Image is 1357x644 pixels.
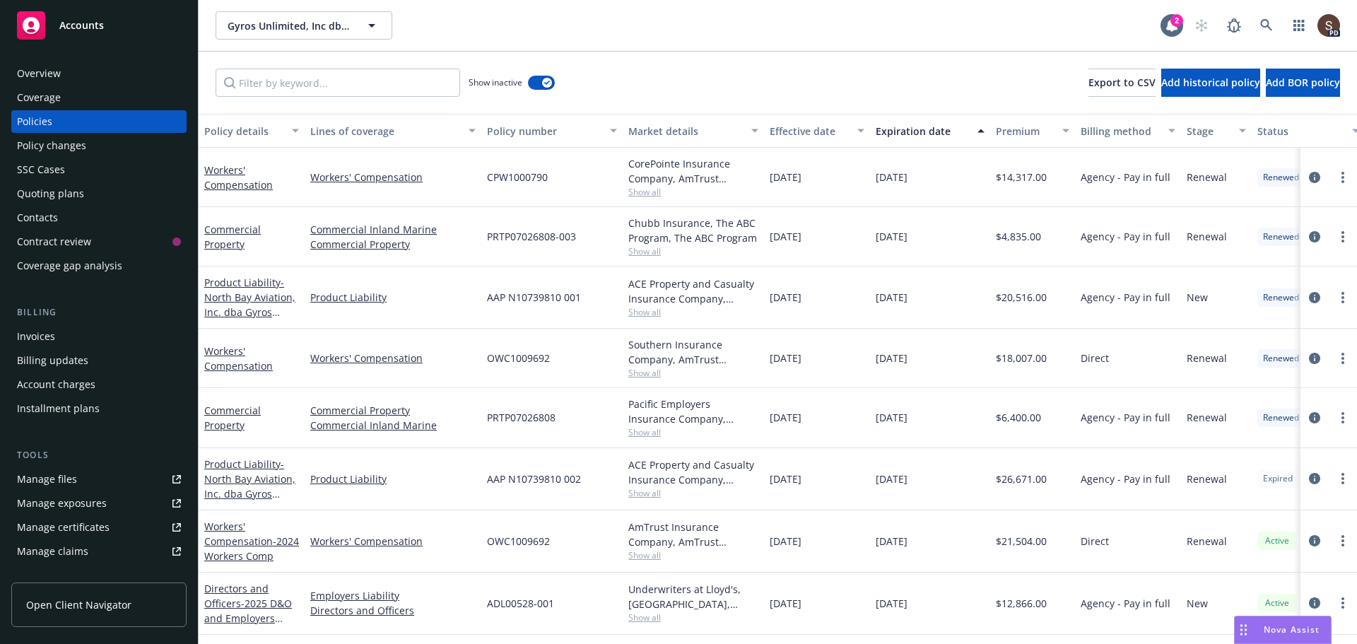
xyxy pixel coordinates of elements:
[1263,291,1299,304] span: Renewed
[876,410,907,425] span: [DATE]
[310,124,460,139] div: Lines of coverage
[11,325,187,348] a: Invoices
[1334,532,1351,549] a: more
[1088,76,1156,89] span: Export to CSV
[11,182,187,205] a: Quoting plans
[1161,76,1260,89] span: Add historical policy
[1306,228,1323,245] a: circleInformation
[996,410,1041,425] span: $6,400.00
[1263,534,1291,547] span: Active
[17,254,122,277] div: Coverage gap analysis
[305,114,481,148] button: Lines of coverage
[310,418,476,433] a: Commercial Inland Marine
[1235,616,1252,643] div: Drag to move
[11,134,187,157] a: Policy changes
[628,487,758,499] span: Show all
[11,492,187,515] a: Manage exposures
[1334,470,1351,487] a: more
[628,156,758,186] div: CorePointe Insurance Company, AmTrust Financial Services, Beacon Aviation Insurance Services
[216,11,392,40] button: Gyros Unlimited, Inc dba North Bay Aviation
[11,516,187,539] a: Manage certificates
[1187,124,1230,139] div: Stage
[1306,595,1323,611] a: circleInformation
[310,534,476,549] a: Workers' Compensation
[487,472,581,486] span: AAP N10739810 002
[1285,11,1313,40] a: Switch app
[487,229,576,244] span: PRTP07026808-003
[11,254,187,277] a: Coverage gap analysis
[17,206,58,229] div: Contacts
[990,114,1075,148] button: Premium
[876,472,907,486] span: [DATE]
[1263,411,1299,424] span: Renewed
[996,472,1047,486] span: $26,671.00
[1317,14,1340,37] img: photo
[11,373,187,396] a: Account charges
[17,182,84,205] div: Quoting plans
[870,114,990,148] button: Expiration date
[996,170,1047,185] span: $14,317.00
[310,170,476,185] a: Workers' Compensation
[11,62,187,85] a: Overview
[628,276,758,306] div: ACE Property and Casualty Insurance Company, Chubb Group, The ABC Program
[1081,472,1170,486] span: Agency - Pay in full
[628,611,758,623] span: Show all
[628,520,758,549] div: AmTrust Insurance Company, AmTrust Financial Services, Beacon Aviation Insurance Services
[628,337,758,367] div: Southern Insurance Company, AmTrust Financial Services, Beacon Aviation Insurance Services
[996,290,1047,305] span: $20,516.00
[1334,595,1351,611] a: more
[11,540,187,563] a: Manage claims
[204,163,273,192] a: Workers' Compensation
[17,516,110,539] div: Manage certificates
[1187,11,1216,40] a: Start snowing
[1263,230,1299,243] span: Renewed
[17,349,88,372] div: Billing updates
[1334,289,1351,306] a: more
[11,230,187,253] a: Contract review
[11,468,187,491] a: Manage files
[11,448,187,462] div: Tools
[628,306,758,318] span: Show all
[628,549,758,561] span: Show all
[770,410,801,425] span: [DATE]
[623,114,764,148] button: Market details
[204,534,299,563] span: - 2024 Workers Comp
[1161,69,1260,97] button: Add historical policy
[310,290,476,305] a: Product Liability
[11,86,187,109] a: Coverage
[770,290,801,305] span: [DATE]
[1081,410,1170,425] span: Agency - Pay in full
[876,534,907,549] span: [DATE]
[770,596,801,611] span: [DATE]
[204,276,295,334] span: - North Bay Aviation, Inc. dba Gyros Unlimited
[628,457,758,487] div: ACE Property and Casualty Insurance Company, Chubb Group, The ABC Program
[1187,596,1208,611] span: New
[487,124,601,139] div: Policy number
[770,124,849,139] div: Effective date
[1263,171,1299,184] span: Renewed
[1181,114,1252,148] button: Stage
[1263,597,1291,609] span: Active
[17,564,83,587] div: Manage BORs
[310,472,476,486] a: Product Liability
[876,351,907,365] span: [DATE]
[1170,14,1183,27] div: 2
[481,114,623,148] button: Policy number
[1334,228,1351,245] a: more
[876,596,907,611] span: [DATE]
[1187,229,1227,244] span: Renewal
[1266,76,1340,89] span: Add BOR policy
[204,597,292,640] span: - 2025 D&O and Employers Liability
[216,69,460,97] input: Filter by keyword...
[11,305,187,320] div: Billing
[876,124,969,139] div: Expiration date
[11,564,187,587] a: Manage BORs
[1081,229,1170,244] span: Agency - Pay in full
[17,492,107,515] div: Manage exposures
[17,86,61,109] div: Coverage
[487,290,581,305] span: AAP N10739810 001
[628,216,758,245] div: Chubb Insurance, The ABC Program, The ABC Program
[487,170,548,185] span: CPW1000790
[1220,11,1248,40] a: Report a Bug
